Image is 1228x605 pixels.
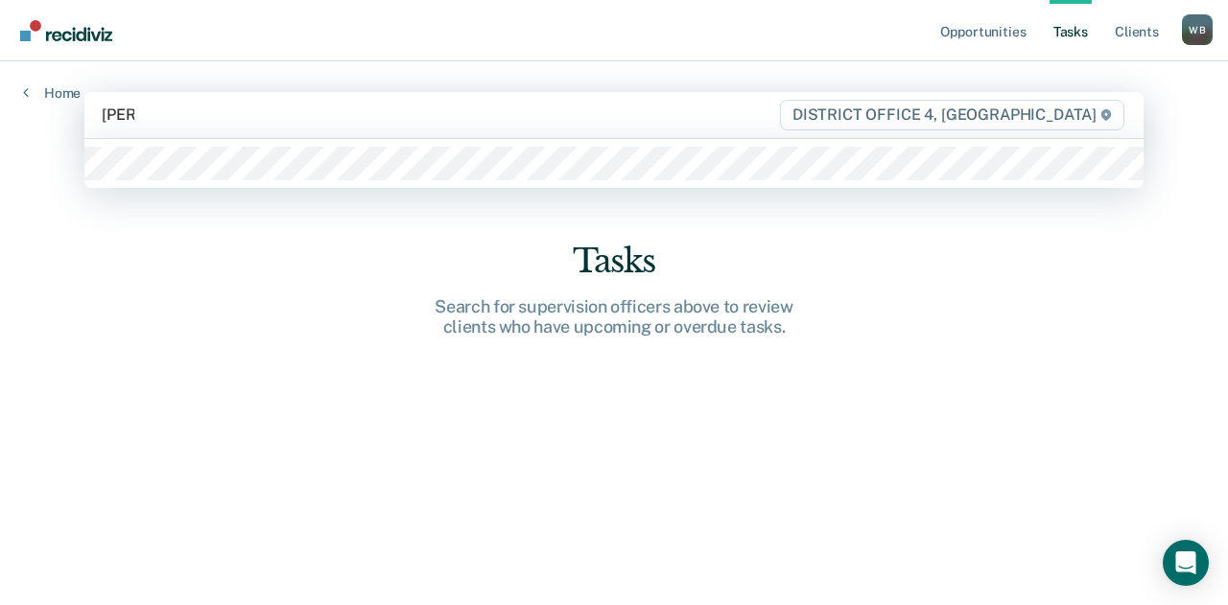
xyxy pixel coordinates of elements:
div: Search for supervision officers above to review clients who have upcoming or overdue tasks. [307,296,921,337]
div: Open Intercom Messenger [1163,540,1209,586]
div: Tasks [307,242,921,281]
span: DISTRICT OFFICE 4, [GEOGRAPHIC_DATA] [780,100,1124,130]
a: Home [23,84,81,102]
img: Recidiviz [20,20,112,41]
div: W B [1182,14,1213,45]
button: Profile dropdown button [1182,14,1213,45]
